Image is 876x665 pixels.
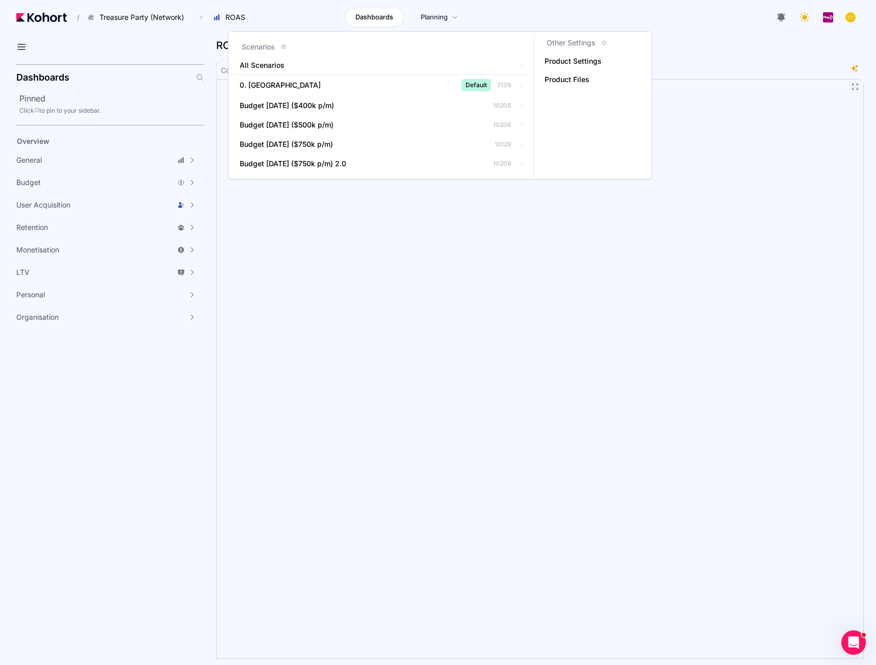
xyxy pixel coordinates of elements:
span: Overview [17,137,49,145]
img: logo_PlayQ_20230721100321046856.png [823,12,833,22]
span: › [198,13,204,21]
span: Dashboards [355,12,393,22]
span: Budget [DATE] ($750k p/m) [240,139,333,149]
h2: Pinned [19,92,204,105]
span: LTV [16,267,30,277]
a: Planning [410,8,469,27]
span: Personal [16,290,45,300]
a: Budget [DATE] ($750k p/m) 2.010209 [234,155,530,173]
a: Budget [DATE] ($400k p/m)10208 [234,96,530,115]
span: 7139 [497,81,511,89]
span: 10209 [493,160,511,168]
span: ROAS [225,12,245,22]
a: Budget [DATE] ($750k p/m)10129 [234,135,530,154]
span: Budget [DATE] ($400k p/m) [240,100,334,111]
a: 0. [GEOGRAPHIC_DATA]Default7139 [234,75,530,95]
span: Retention [16,222,48,233]
span: 10206 [493,121,511,129]
a: Overview [13,134,187,149]
span: Treasure Party (Network) [99,12,184,22]
span: Organisation [16,312,59,322]
span: Compare Scenarios [221,67,287,74]
a: Budget [DATE] ($500k p/m)10206 [234,116,530,134]
span: 10129 [495,140,511,148]
h3: ROAS [216,40,250,50]
a: Product Files [538,70,647,89]
h3: Other Settings [547,38,595,48]
span: General [16,155,42,165]
a: Dashboards [345,8,404,27]
span: 10208 [493,101,511,110]
span: Default [461,79,491,91]
button: Fullscreen [851,83,859,91]
div: Click to pin to your sidebar. [19,107,204,115]
span: All Scenarios [240,60,485,70]
button: ROAS [208,9,256,26]
h3: Scenarios [242,42,274,52]
span: Budget [DATE] ($500k p/m) [240,120,333,130]
a: All Scenarios [234,56,530,74]
button: Treasure Party (Network) [82,9,195,26]
span: / [69,12,80,23]
span: Product Settings [545,56,602,66]
a: Product Settings [538,52,647,70]
span: Budget [DATE] ($750k p/m) 2.0 [240,159,346,169]
span: User Acquisition [16,200,70,210]
span: Budget [16,177,41,188]
h2: Dashboards [16,73,69,82]
span: Product Files [545,74,602,85]
span: Planning [421,12,448,22]
iframe: Intercom live chat [841,630,866,655]
span: Monetisation [16,245,59,255]
span: 0. [GEOGRAPHIC_DATA] [240,80,321,90]
img: Kohort logo [16,13,67,22]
